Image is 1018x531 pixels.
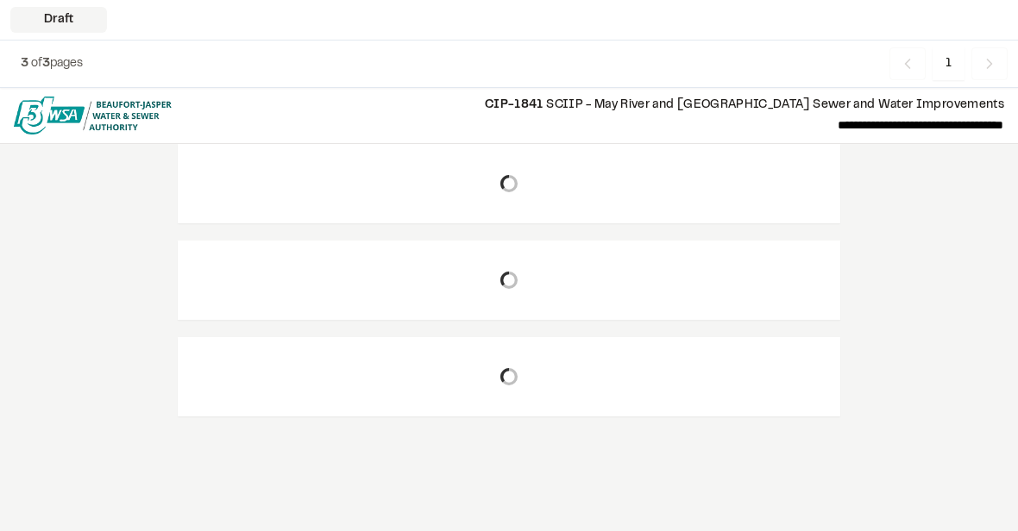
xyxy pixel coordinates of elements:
[21,59,28,69] span: 3
[889,47,1008,80] nav: Navigation
[185,96,1004,115] p: SCIIP - May River and [GEOGRAPHIC_DATA] Sewer and Water Improvements
[485,100,544,110] span: CIP-1841
[10,7,107,33] div: Draft
[14,97,172,134] img: file
[42,59,50,69] span: 3
[933,47,965,80] span: 1
[21,54,83,73] p: of pages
